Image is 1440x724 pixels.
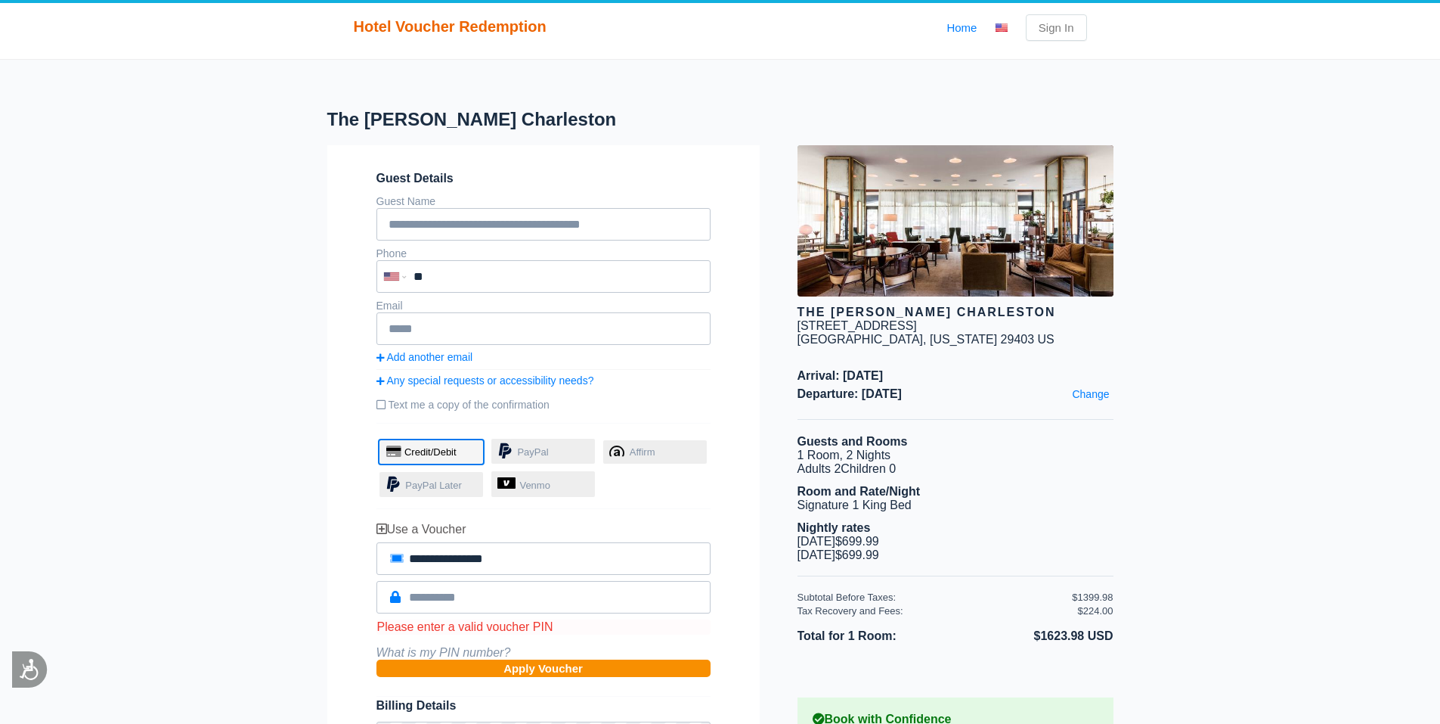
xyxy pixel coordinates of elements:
div: $1399.98 [1072,592,1113,603]
span: Guest Details [376,172,711,185]
span: Hotel Voucher Redemption [354,18,547,36]
span: US [1038,333,1054,346]
div: Tax Recovery and Fees: [797,605,1073,617]
span: [US_STATE] [930,333,997,346]
a: Any special requests or accessibility needs? [376,374,711,387]
img: venmo-logo.svg [497,477,516,489]
li: Adults 2 [797,462,1113,476]
span: Venmo [519,480,550,491]
span: affirm [609,446,627,456]
b: Guests and Rooms [797,435,908,448]
span: Departure: [DATE] [797,387,1113,401]
span: Children 0 [841,462,896,475]
span: 29403 [1001,333,1035,346]
span: Credit/Debit [404,446,457,458]
label: Guest Name [376,195,436,207]
span: Arrival: [DATE] [797,369,1113,383]
span: Billing Details [376,699,711,713]
a: Home [946,21,977,34]
label: Phone [376,247,407,259]
span: [GEOGRAPHIC_DATA], [797,333,927,346]
h1: The [PERSON_NAME] Charleston [327,109,797,130]
li: [DATE] $699.99 [797,548,1113,562]
li: Signature 1 King Bed [797,499,1113,512]
li: Total for 1 Room: [797,626,955,646]
div: $224.00 [1078,605,1113,617]
a: Add another email [376,351,711,363]
span: PayPal [517,446,548,458]
div: [STREET_ADDRESS] [797,319,917,333]
a: Sign In [1026,14,1087,41]
b: Room and Rate/Night [797,485,921,498]
li: $1623.98 USD [955,626,1113,646]
div: Subtotal Before Taxes: [797,592,1073,603]
button: Apply Voucher [376,660,711,677]
div: The [PERSON_NAME] Charleston [797,306,1113,319]
li: [DATE] $699.99 [797,535,1113,548]
div: United States: +1 [378,262,410,291]
div: Use a Voucher [376,523,711,536]
i: What is my PIN number? [376,646,511,659]
img: hotel image [797,145,1113,297]
a: Change [1068,384,1113,404]
span: Affirm [630,446,655,458]
span: PayPal Later [405,480,461,491]
label: Text me a copy of the confirmation [376,393,711,417]
label: Email [376,300,403,312]
div: Please enter a valid voucher PIN [376,620,711,635]
li: 1 Room, 2 Nights [797,449,1113,462]
b: Nightly rates [797,521,871,534]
